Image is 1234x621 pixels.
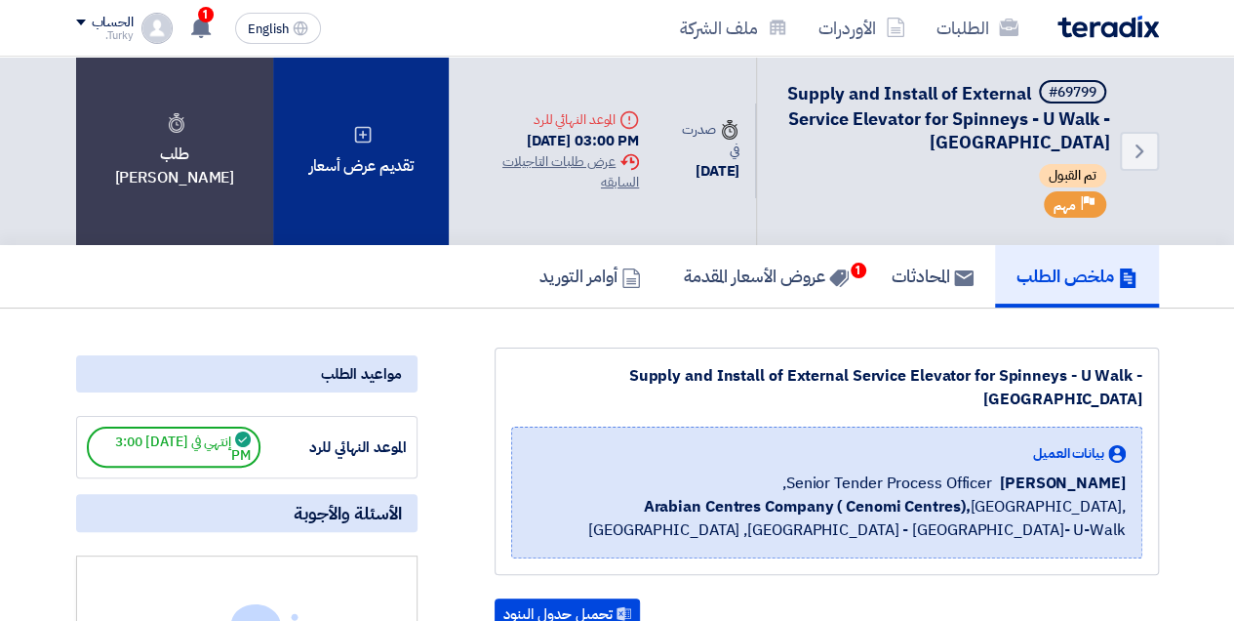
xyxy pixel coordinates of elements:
a: الطلبات [921,5,1034,51]
span: 1 [198,7,214,22]
div: [DATE] [670,160,739,183]
div: Supply and Install of External Service Elevator for Spinneys - U Walk - [GEOGRAPHIC_DATA] [511,364,1142,411]
span: 1 [851,263,866,278]
span: English [248,22,289,36]
b: Arabian Centres Company ( Cenomi Centres), [643,495,970,518]
h5: Supply and Install of External Service Elevator for Spinneys - U Walk - Riyadh [780,80,1109,154]
span: الأسئلة والأجوبة [294,502,402,524]
div: طلب [PERSON_NAME] [76,57,274,245]
div: الموعد النهائي للرد [260,436,407,459]
span: Senior Tender Process Officer, [782,472,992,495]
span: إنتهي في [DATE] 3:00 PM [87,427,260,468]
div: Turky. [76,30,134,41]
a: ملف الشركة [664,5,803,51]
div: الحساب [92,15,134,31]
div: الموعد النهائي للرد [464,109,639,130]
img: Teradix logo [1057,16,1159,38]
div: [DATE] 03:00 PM [464,130,639,152]
h5: أوامر التوريد [539,265,641,287]
h5: عروض الأسعار المقدمة [684,265,849,287]
div: مواعيد الطلب [76,355,418,393]
a: ملخص الطلب [995,245,1159,308]
div: تقديم عرض أسعار [273,57,449,245]
span: [GEOGRAPHIC_DATA], [GEOGRAPHIC_DATA] ,[GEOGRAPHIC_DATA] - [GEOGRAPHIC_DATA]- U-Walk [528,495,1126,542]
a: المحادثات [870,245,995,308]
h5: ملخص الطلب [1016,265,1137,287]
div: #69799 [1049,86,1096,100]
button: English [235,13,321,44]
div: عرض طلبات التاجيلات السابقه [464,151,639,192]
img: profile_test.png [141,13,173,44]
span: بيانات العميل [1033,443,1104,464]
a: أوامر التوريد [518,245,662,308]
span: تم القبول [1039,164,1106,187]
a: الأوردرات [803,5,921,51]
span: [PERSON_NAME] [1000,472,1126,495]
span: مهم [1054,196,1076,215]
div: صدرت في [670,119,739,160]
a: عروض الأسعار المقدمة1 [662,245,870,308]
h5: المحادثات [892,265,974,287]
span: Supply and Install of External Service Elevator for Spinneys - U Walk - [GEOGRAPHIC_DATA] [787,80,1110,155]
